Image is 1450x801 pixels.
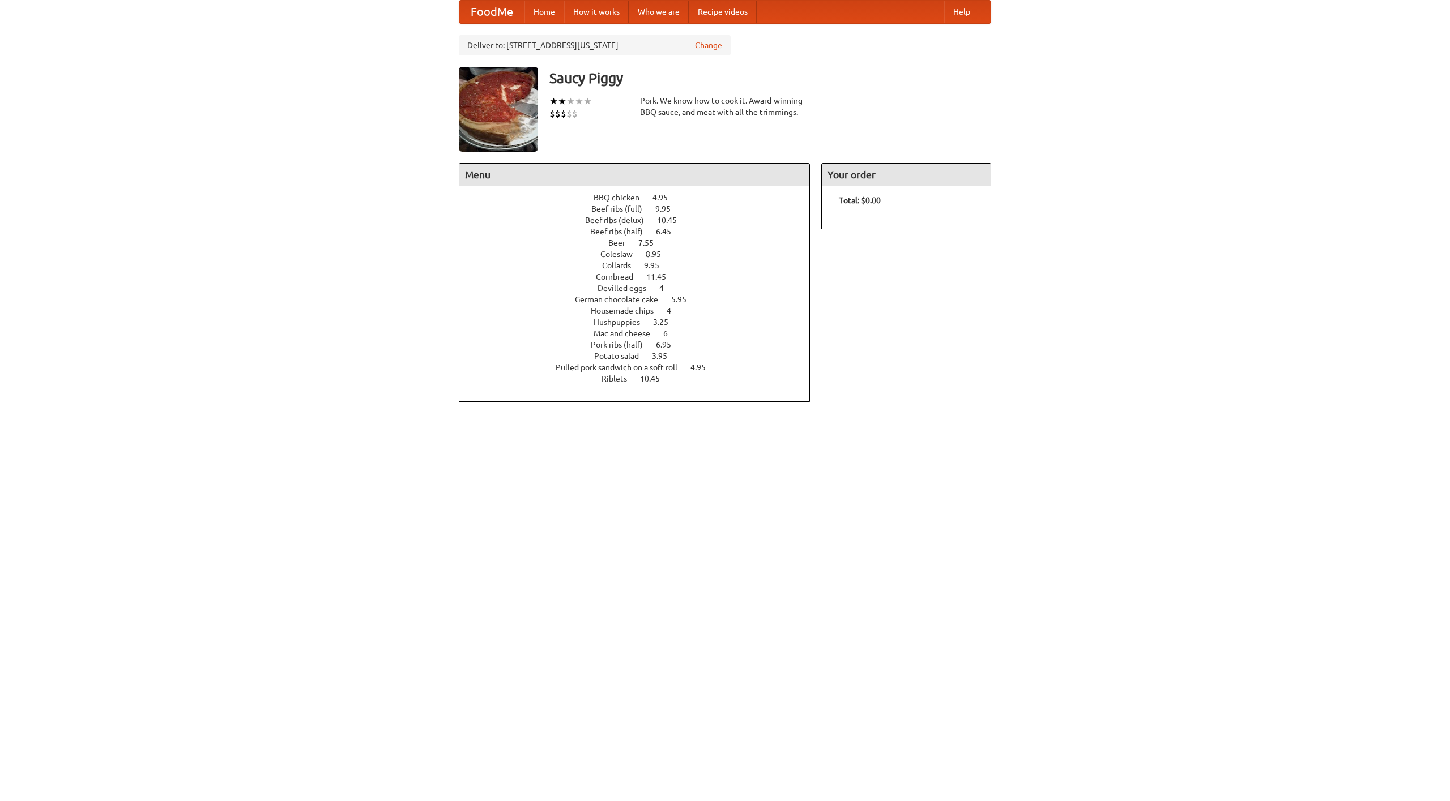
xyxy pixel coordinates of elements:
span: Devilled eggs [598,284,658,293]
span: 5.95 [671,295,698,304]
span: Coleslaw [600,250,644,259]
span: 9.95 [655,204,682,213]
span: 6.45 [656,227,683,236]
li: ★ [549,95,558,108]
li: ★ [583,95,592,108]
span: Potato salad [594,352,650,361]
span: 6 [663,329,679,338]
a: Housemade chips 4 [591,306,692,315]
span: Beef ribs (delux) [585,216,655,225]
b: Total: $0.00 [839,196,881,205]
li: ★ [575,95,583,108]
div: Deliver to: [STREET_ADDRESS][US_STATE] [459,35,731,55]
span: 4.95 [690,363,717,372]
span: Riblets [602,374,638,383]
h3: Saucy Piggy [549,67,991,89]
span: Housemade chips [591,306,665,315]
span: 4.95 [652,193,679,202]
li: $ [561,108,566,120]
span: Pork ribs (half) [591,340,654,349]
span: 11.45 [646,272,677,281]
span: Hushpuppies [594,318,651,327]
li: $ [549,108,555,120]
a: Beef ribs (half) 6.45 [590,227,692,236]
span: Beer [608,238,637,247]
a: Pork ribs (half) 6.95 [591,340,692,349]
a: Beef ribs (delux) 10.45 [585,216,698,225]
a: Change [695,40,722,51]
li: ★ [566,95,575,108]
span: Beef ribs (full) [591,204,654,213]
span: 10.45 [657,216,688,225]
span: German chocolate cake [575,295,669,304]
span: Mac and cheese [594,329,662,338]
span: 10.45 [640,374,671,383]
a: Cornbread 11.45 [596,272,687,281]
span: 3.95 [652,352,679,361]
a: Beer 7.55 [608,238,675,247]
span: 4 [667,306,683,315]
h4: Menu [459,164,809,186]
span: Beef ribs (half) [590,227,654,236]
a: Who we are [629,1,689,23]
li: ★ [558,95,566,108]
a: Potato salad 3.95 [594,352,688,361]
a: How it works [564,1,629,23]
a: FoodMe [459,1,524,23]
a: German chocolate cake 5.95 [575,295,707,304]
a: Beef ribs (full) 9.95 [591,204,692,213]
img: angular.jpg [459,67,538,152]
a: Riblets 10.45 [602,374,681,383]
span: 3.25 [653,318,680,327]
li: $ [555,108,561,120]
a: Help [944,1,979,23]
div: Pork. We know how to cook it. Award-winning BBQ sauce, and meat with all the trimmings. [640,95,810,118]
a: Hushpuppies 3.25 [594,318,689,327]
span: 9.95 [644,261,671,270]
span: BBQ chicken [594,193,651,202]
span: Pulled pork sandwich on a soft roll [556,363,689,372]
li: $ [566,108,572,120]
a: Recipe videos [689,1,757,23]
a: Home [524,1,564,23]
span: 7.55 [638,238,665,247]
span: 8.95 [646,250,672,259]
a: Devilled eggs 4 [598,284,685,293]
span: 4 [659,284,675,293]
a: Collards 9.95 [602,261,680,270]
a: Mac and cheese 6 [594,329,689,338]
span: Cornbread [596,272,645,281]
a: Pulled pork sandwich on a soft roll 4.95 [556,363,727,372]
h4: Your order [822,164,991,186]
a: Coleslaw 8.95 [600,250,682,259]
li: $ [572,108,578,120]
span: Collards [602,261,642,270]
a: BBQ chicken 4.95 [594,193,689,202]
span: 6.95 [656,340,683,349]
